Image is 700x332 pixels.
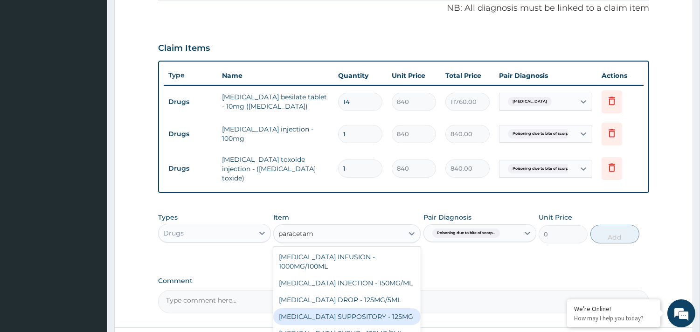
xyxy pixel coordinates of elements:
[273,308,421,325] div: [MEDICAL_DATA] SUPPOSITORY - 125MG
[164,160,217,177] td: Drugs
[217,150,333,187] td: [MEDICAL_DATA] toxoide injection - ([MEDICAL_DATA] toxide)
[17,47,38,70] img: d_794563401_company_1708531726252_794563401
[153,5,175,27] div: Minimize live chat window
[333,66,387,85] th: Quantity
[432,228,500,238] span: Poisoning due to bite of scorp...
[158,43,210,54] h3: Claim Items
[158,277,649,285] label: Comment
[508,164,575,173] span: Poisoning due to bite of scorp...
[574,314,653,322] p: How may I help you today?
[273,249,421,275] div: [MEDICAL_DATA] INFUSION - 1000MG/100ML
[387,66,441,85] th: Unit Price
[217,66,333,85] th: Name
[597,66,644,85] th: Actions
[574,304,653,313] div: We're Online!
[5,228,178,260] textarea: Type your message and hit 'Enter'
[164,125,217,143] td: Drugs
[217,88,333,116] td: [MEDICAL_DATA] besilate tablet - 10mg ([MEDICAL_DATA])
[164,67,217,84] th: Type
[164,93,217,111] td: Drugs
[217,120,333,148] td: [MEDICAL_DATA] injection - 100mg
[441,66,494,85] th: Total Price
[54,104,129,198] span: We're online!
[590,225,639,243] button: Add
[163,228,184,238] div: Drugs
[423,213,471,222] label: Pair Diagnosis
[494,66,597,85] th: Pair Diagnosis
[158,214,178,221] label: Types
[508,129,575,138] span: Poisoning due to bite of scorp...
[273,213,289,222] label: Item
[273,291,421,308] div: [MEDICAL_DATA] DROP - 125MG/5ML
[49,52,157,64] div: Chat with us now
[273,275,421,291] div: [MEDICAL_DATA] INJECTION - 150MG/ML
[508,97,552,106] span: [MEDICAL_DATA]
[539,213,572,222] label: Unit Price
[158,2,649,14] p: NB: All diagnosis must be linked to a claim item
